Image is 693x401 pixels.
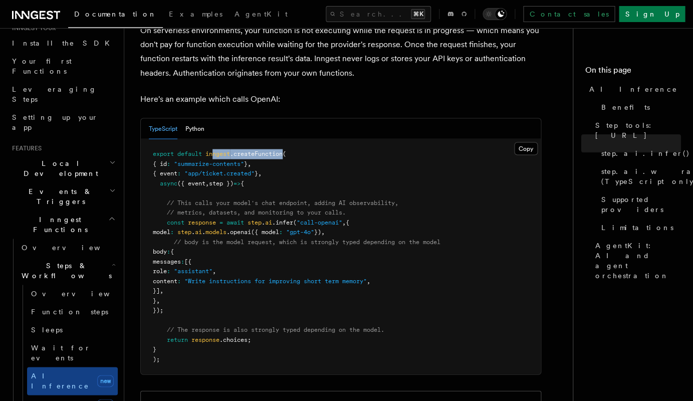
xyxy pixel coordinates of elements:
span: : [279,228,283,235]
span: Events & Triggers [8,186,109,207]
a: Install the SDK [8,34,118,52]
p: Here's an example which calls OpenAI: [140,92,541,106]
span: , [367,277,370,284]
span: AgentKit: AI and agent orchestration [595,241,681,281]
span: }) [314,228,321,235]
a: Examples [163,3,228,27]
span: step }) [209,179,234,186]
span: // body is the model request, which is strongly typed depending on the model [174,238,440,245]
span: .choices; [219,336,251,343]
p: On serverless environments, your function is not executing while the request is in progress — whi... [140,24,541,80]
span: , [156,297,160,304]
a: Overview [27,285,118,303]
span: { event [153,169,177,176]
span: // The response is also strongly typed depending on the model. [167,326,384,333]
span: Documentation [74,10,157,18]
span: } [255,169,258,176]
span: => [234,179,241,186]
span: // This calls your model's chat endpoint, adding AI observability, [167,199,398,206]
span: : [167,248,170,255]
a: AgentKit [228,3,294,27]
span: default [177,150,202,157]
span: ( [293,219,297,226]
span: ({ event [177,179,205,186]
span: Leveraging Steps [12,85,97,103]
a: Supported providers [597,190,681,219]
span: { [346,219,349,226]
span: { [241,179,244,186]
span: , [205,179,209,186]
a: Sign Up [619,6,685,22]
span: AI Inference [31,372,89,390]
button: Steps & Workflows [18,257,118,285]
span: Inngest Functions [8,215,108,235]
span: step [177,228,191,235]
span: Wait for events [31,344,91,362]
span: } [244,160,248,167]
a: Your first Functions [8,52,118,80]
span: Function steps [31,308,108,316]
a: Documentation [68,3,163,28]
span: "gpt-4o" [286,228,314,235]
span: step.ai.infer() [601,148,690,158]
span: Steps & Workflows [18,261,112,281]
span: }] [153,287,160,294]
a: step.ai.wrap() (TypeScript only) [597,162,681,190]
button: TypeScript [149,118,177,139]
a: Overview [18,239,118,257]
span: Benefits [601,102,650,112]
span: inngest [205,150,230,157]
button: Local Development [8,154,118,182]
span: ai [265,219,272,226]
span: AgentKit [235,10,288,18]
span: ({ model [251,228,279,235]
span: , [160,287,163,294]
span: Limitations [601,223,673,233]
span: : [167,267,170,274]
span: // metrics, datasets, and monitoring to your calls. [167,209,346,216]
button: Events & Triggers [8,182,118,211]
span: content [153,277,177,284]
span: return [167,336,188,343]
span: ); [153,355,160,362]
span: .infer [272,219,293,226]
span: , [248,160,251,167]
span: export [153,150,174,157]
button: Search...⌘K [326,6,431,22]
span: } [153,345,156,352]
span: : [177,277,181,284]
a: Wait for events [27,339,118,367]
span: async [160,179,177,186]
span: Features [8,144,42,152]
button: Inngest Functions [8,211,118,239]
span: { id [153,160,167,167]
span: , [342,219,346,226]
span: new [97,375,114,387]
span: Step tools: [URL] [595,120,681,140]
a: Sleeps [27,321,118,339]
span: role [153,267,167,274]
span: step [248,219,262,226]
span: { [170,248,174,255]
h4: On this page [585,64,681,80]
span: messages [153,258,181,265]
span: [{ [184,258,191,265]
span: : [181,258,184,265]
button: Toggle dark mode [483,8,507,20]
a: AgentKit: AI and agent orchestration [591,237,681,285]
span: model [153,228,170,235]
span: models [205,228,226,235]
span: }); [153,306,163,313]
span: Setting up your app [12,113,98,131]
a: Contact sales [523,6,615,22]
button: Python [185,118,204,139]
span: : [170,228,174,235]
span: : [177,169,181,176]
span: ( [283,150,286,157]
button: Copy [514,142,538,155]
a: AI Inference [585,80,681,98]
span: Install the SDK [12,39,116,47]
span: .createFunction [230,150,283,157]
a: Setting up your app [8,108,118,136]
span: body [153,248,167,255]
